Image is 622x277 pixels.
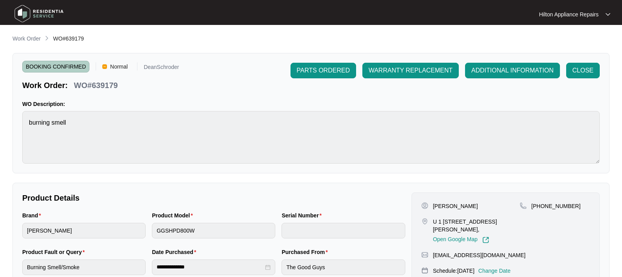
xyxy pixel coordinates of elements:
[572,66,593,75] span: CLOSE
[539,11,599,18] p: Hilton Appliance Repairs
[22,80,68,91] p: Work Order:
[22,192,405,203] p: Product Details
[465,63,560,78] button: ADDITIONAL INFORMATION
[22,248,88,256] label: Product Fault or Query
[520,202,527,209] img: map-pin
[22,212,44,219] label: Brand
[152,248,199,256] label: Date Purchased
[12,35,41,42] p: Work Order
[433,202,478,210] p: [PERSON_NAME]
[102,64,107,69] img: Vercel Logo
[369,66,453,75] span: WARRANTY REPLACEMENT
[433,236,489,243] a: Open Google Map
[566,63,600,78] button: CLOSE
[157,263,264,271] input: Date Purchased
[421,218,428,225] img: map-pin
[282,259,405,275] input: Purchased From
[362,63,459,78] button: WARRANTY REPLACEMENT
[74,80,118,91] p: WO#639179
[53,35,84,42] span: WO#639179
[421,267,428,274] img: map-pin
[22,61,89,72] span: BOOKING CONFIRMED
[11,35,42,43] a: Work Order
[478,267,511,275] p: Change Date
[482,236,489,243] img: Link-External
[421,251,428,258] img: map-pin
[107,61,131,72] span: Normal
[22,111,600,164] textarea: burning smell
[144,64,179,72] p: DeanSchroder
[282,248,331,256] label: Purchased From
[152,223,275,238] input: Product Model
[22,100,600,108] p: WO Description:
[282,223,405,238] input: Serial Number
[606,12,610,16] img: dropdown arrow
[152,212,196,219] label: Product Model
[471,66,554,75] span: ADDITIONAL INFORMATION
[291,63,356,78] button: PARTS ORDERED
[282,212,324,219] label: Serial Number
[531,202,581,210] p: [PHONE_NUMBER]
[433,251,526,259] p: [EMAIL_ADDRESS][DOMAIN_NAME]
[22,259,146,275] input: Product Fault or Query
[433,218,520,233] p: U 1 [STREET_ADDRESS][PERSON_NAME],
[44,35,50,41] img: chevron-right
[297,66,350,75] span: PARTS ORDERED
[12,2,66,25] img: residentia service logo
[433,267,474,275] p: Schedule: [DATE]
[421,202,428,209] img: user-pin
[22,223,146,238] input: Brand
